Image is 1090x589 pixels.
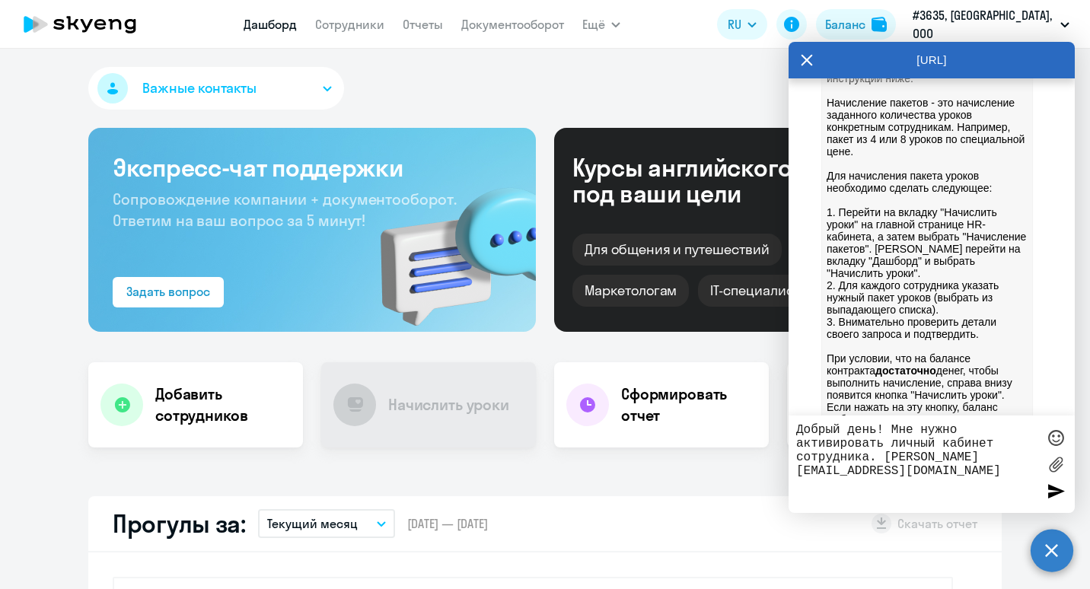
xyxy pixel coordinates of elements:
[258,509,395,538] button: Текущий месяц
[827,316,1028,340] p: 3. Внимательно проверить детали своего запроса и подтвердить.
[827,352,1028,438] p: При условии, что на балансе контракта денег, чтобы выполнить начисление, справа внизу появится кн...
[875,365,936,377] strong: достаточно
[126,282,210,301] div: Задать вопрос
[113,508,246,539] h2: Прогулы за:
[113,152,512,183] h3: Экспресс-чат поддержки
[572,275,689,307] div: Маркетологам
[582,9,620,40] button: Ещё
[728,15,741,33] span: RU
[827,194,1028,316] p: 1. Перейти на вкладку "Начислить уроки" на главной странице HR-кабинета, а затем выбрать "Начисле...
[113,277,224,307] button: Задать вопрос
[461,17,564,32] a: Документооборот
[88,67,344,110] button: Важные контакты
[359,161,536,332] img: bg-img
[113,189,457,230] span: Сопровождение компании + документооборот. Ответим на ваш вопрос за 5 минут!
[825,15,865,33] div: Баланс
[572,154,833,206] div: Курсы английского под ваши цели
[244,17,297,32] a: Дашборд
[142,78,257,98] span: Важные контакты
[388,394,509,415] h4: Начислить уроки
[913,6,1054,43] p: #3635, [GEOGRAPHIC_DATA], ООО
[582,15,605,33] span: Ещё
[698,275,829,307] div: IT-специалистам
[905,6,1077,43] button: #3635, [GEOGRAPHIC_DATA], ООО
[315,17,384,32] a: Сотрудники
[403,17,443,32] a: Отчеты
[1044,453,1067,476] label: Лимит 10 файлов
[796,423,1037,505] textarea: Добрый день! Мне нужно активировать личный кабинет сотрудника. [PERSON_NAME] [EMAIL_ADDRESS][DOMA...
[407,515,488,532] span: [DATE] — [DATE]
[621,384,757,426] h4: Сформировать отчет
[267,514,358,533] p: Текущий месяц
[155,384,291,426] h4: Добавить сотрудников
[872,17,887,32] img: balance
[717,9,767,40] button: RU
[572,234,782,266] div: Для общения и путешествий
[816,9,896,40] button: Балансbalance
